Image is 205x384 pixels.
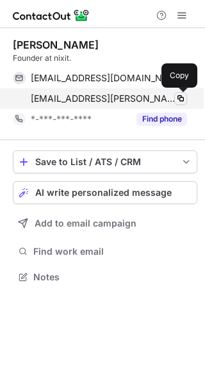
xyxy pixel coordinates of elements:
[33,271,192,283] span: Notes
[13,181,197,204] button: AI write personalized message
[35,218,136,228] span: Add to email campaign
[13,212,197,235] button: Add to email campaign
[136,113,187,125] button: Reveal Button
[13,8,90,23] img: ContactOut v5.3.10
[31,93,177,104] span: [EMAIL_ADDRESS][PERSON_NAME][DOMAIN_NAME]
[31,72,177,84] span: [EMAIL_ADDRESS][DOMAIN_NAME]
[35,157,175,167] div: Save to List / ATS / CRM
[13,38,99,51] div: [PERSON_NAME]
[13,150,197,173] button: save-profile-one-click
[35,188,172,198] span: AI write personalized message
[13,52,197,64] div: Founder at nixit.
[13,268,197,286] button: Notes
[33,246,192,257] span: Find work email
[13,243,197,260] button: Find work email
